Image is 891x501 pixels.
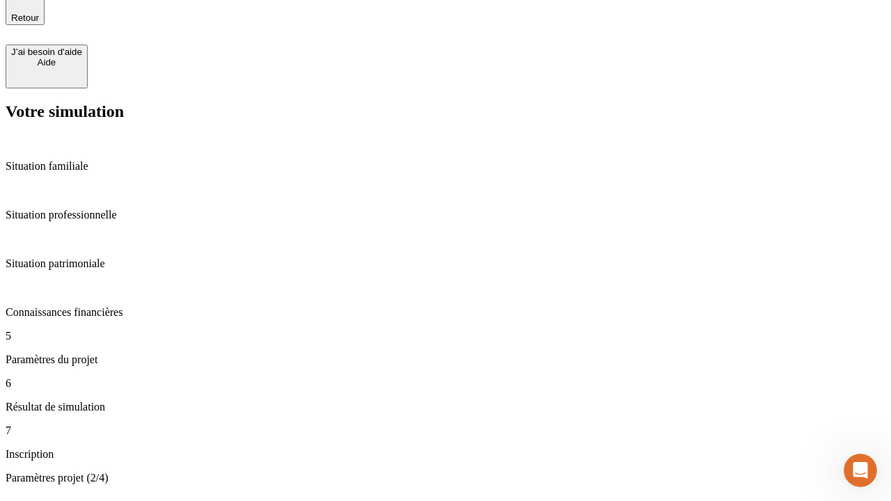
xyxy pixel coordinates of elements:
[11,13,39,23] span: Retour
[6,330,885,342] p: 5
[6,401,885,413] p: Résultat de simulation
[6,472,885,484] p: Paramètres projet (2/4)
[6,424,885,437] p: 7
[6,377,885,390] p: 6
[11,57,82,67] div: Aide
[6,448,885,461] p: Inscription
[6,257,885,270] p: Situation patrimoniale
[6,160,885,173] p: Situation familiale
[6,353,885,366] p: Paramètres du projet
[6,102,885,121] h2: Votre simulation
[6,209,885,221] p: Situation professionnelle
[6,45,88,88] button: J’ai besoin d'aideAide
[844,454,877,487] iframe: Intercom live chat
[11,47,82,57] div: J’ai besoin d'aide
[6,306,885,319] p: Connaissances financières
